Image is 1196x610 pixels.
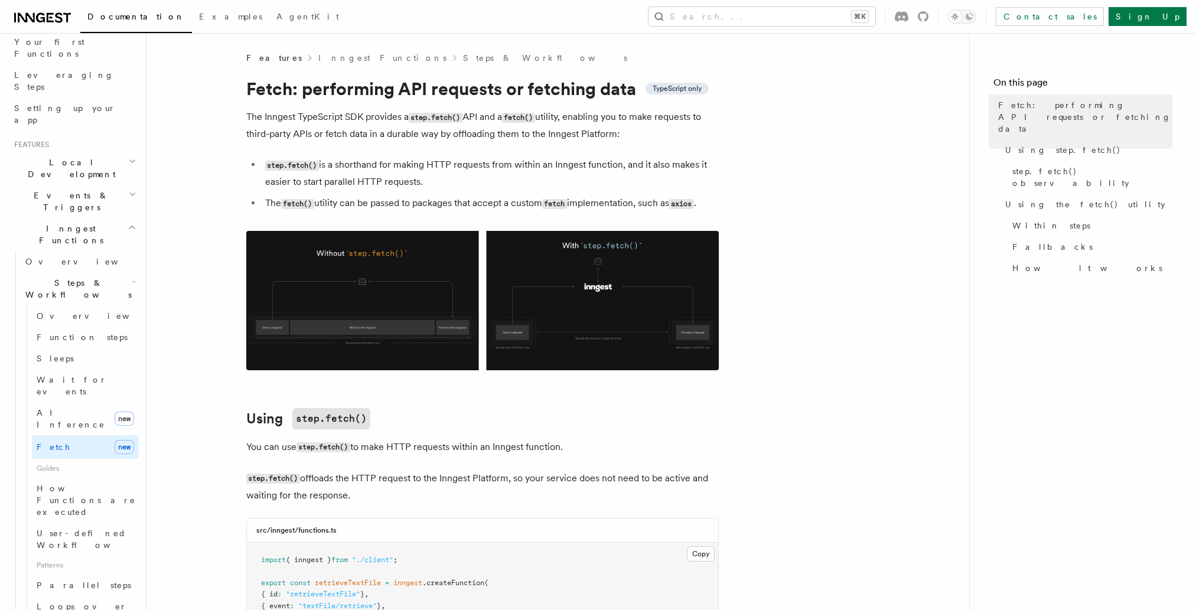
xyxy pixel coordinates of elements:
[32,556,139,575] span: Patterns
[948,9,976,24] button: Toggle dark mode
[290,579,311,587] span: const
[1008,236,1172,257] a: Fallbacks
[14,37,84,58] span: Your first Functions
[115,440,134,454] span: new
[852,11,868,22] kbd: ⌘K
[9,218,139,251] button: Inngest Functions
[261,579,286,587] span: export
[192,4,269,32] a: Examples
[502,113,535,123] code: fetch()
[364,590,369,598] span: ,
[37,484,136,517] span: How Functions are executed
[246,439,719,456] p: You can use to make HTTP requests within an Inngest function.
[199,12,262,21] span: Examples
[246,78,719,99] h1: Fetch: performing API requests or fetching data
[21,277,132,301] span: Steps & Workflows
[1005,198,1165,210] span: Using the fetch() utility
[286,590,360,598] span: "retrieveTextFile"
[993,94,1172,139] a: Fetch: performing API requests or fetching data
[37,529,143,550] span: User-defined Workflows
[9,190,129,213] span: Events & Triggers
[422,579,484,587] span: .createFunction
[1109,7,1187,26] a: Sign Up
[9,31,139,64] a: Your first Functions
[37,580,131,590] span: Parallel steps
[32,575,139,596] a: Parallel steps
[32,459,139,478] span: Guides
[9,140,49,149] span: Features
[256,526,337,535] h3: src/inngest/functions.ts
[32,402,139,435] a: AI Inferencenew
[32,478,139,523] a: How Functions are executed
[1012,220,1090,231] span: Within steps
[998,99,1172,135] span: Fetch: performing API requests or fetching data
[281,199,314,209] code: fetch()
[377,602,381,610] span: }
[1012,241,1093,253] span: Fallbacks
[80,4,192,33] a: Documentation
[1008,161,1172,194] a: step.fetch() observability
[262,195,719,212] li: The utility can be passed to packages that accept a custom implementation, such as .
[331,556,348,564] span: from
[262,156,719,190] li: is a shorthand for making HTTP requests from within an Inngest function, and it also makes it eas...
[381,602,385,610] span: ,
[278,590,282,598] span: :
[385,579,389,587] span: =
[9,97,139,131] a: Setting up your app
[409,113,462,123] code: step.fetch()
[1012,262,1162,274] span: How it works
[1005,144,1121,156] span: Using step.fetch()
[25,257,147,266] span: Overview
[393,556,397,564] span: ;
[261,590,278,598] span: { id
[653,84,702,93] span: TypeScript only
[261,556,286,564] span: import
[286,556,331,564] span: { inngest }
[265,161,319,171] code: step.fetch()
[21,272,139,305] button: Steps & Workflows
[246,470,719,504] p: offloads the HTTP request to the Inngest Platform, so your service does not need to be active and...
[290,602,294,610] span: :
[87,12,185,21] span: Documentation
[9,64,139,97] a: Leveraging Steps
[32,369,139,402] a: Wait for events
[37,311,158,321] span: Overview
[32,523,139,556] a: User-defined Workflows
[269,4,346,32] a: AgentKit
[318,52,447,64] a: Inngest Functions
[246,474,300,484] code: step.fetch()
[37,354,74,363] span: Sleeps
[352,556,393,564] span: "./client"
[246,231,719,370] img: Using Fetch offloads the HTTP request to the Inngest Platform
[1008,215,1172,236] a: Within steps
[393,579,422,587] span: inngest
[993,76,1172,94] h4: On this page
[996,7,1104,26] a: Contact sales
[542,199,567,209] code: fetch
[246,52,302,64] span: Features
[14,103,116,125] span: Setting up your app
[32,305,139,327] a: Overview
[37,375,107,396] span: Wait for events
[9,152,139,185] button: Local Development
[246,408,370,429] a: Usingstep.fetch()
[292,408,370,429] code: step.fetch()
[37,332,128,342] span: Function steps
[1001,139,1172,161] a: Using step.fetch()
[32,327,139,348] a: Function steps
[14,70,114,92] span: Leveraging Steps
[315,579,381,587] span: retrieveTextFile
[37,408,105,429] span: AI Inference
[1001,194,1172,215] a: Using the fetch() utility
[115,412,134,426] span: new
[246,109,719,142] p: The Inngest TypeScript SDK provides a API and a utility, enabling you to make requests to third-p...
[9,185,139,218] button: Events & Triggers
[296,442,350,452] code: step.fetch()
[261,602,290,610] span: { event
[32,435,139,459] a: Fetchnew
[360,590,364,598] span: }
[484,579,488,587] span: (
[298,602,377,610] span: "textFile/retrieve"
[463,52,627,64] a: Steps & Workflows
[648,7,875,26] button: Search...⌘K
